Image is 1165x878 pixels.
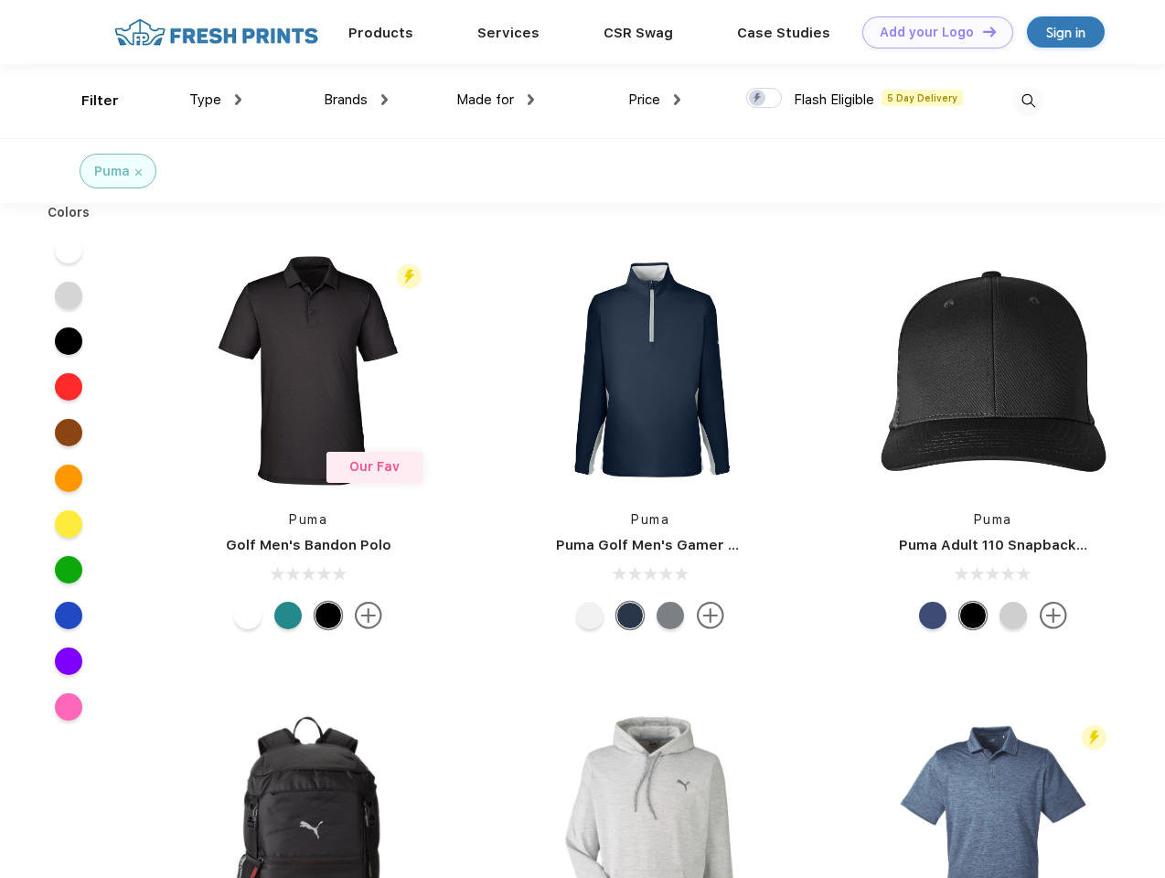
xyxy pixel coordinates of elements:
[477,25,540,41] a: Services
[604,25,673,41] a: CSR Swag
[880,25,974,40] div: Add your Logo
[974,512,1012,527] a: Puma
[1027,16,1105,48] a: Sign in
[189,91,221,108] span: Type
[674,94,680,105] img: dropdown.png
[94,162,130,181] div: Puma
[631,512,669,527] a: Puma
[135,169,142,176] img: filter_cancel.svg
[355,602,382,629] img: more.svg
[556,537,845,553] a: Puma Golf Men's Gamer Golf Quarter-Zip
[983,27,996,37] img: DT
[529,249,772,492] img: func=resize&h=266
[794,91,874,108] span: Flash Eligible
[456,91,514,108] span: Made for
[1046,22,1085,43] div: Sign in
[381,94,388,105] img: dropdown.png
[315,602,342,629] div: Puma Black
[882,90,963,106] span: 5 Day Delivery
[226,537,391,553] a: Golf Men's Bandon Polo
[187,249,430,492] img: func=resize&h=266
[274,602,302,629] div: Green Lagoon
[959,602,987,629] div: Pma Blk Pma Blk
[289,512,327,527] a: Puma
[616,602,644,629] div: Navy Blazer
[576,602,604,629] div: Bright White
[348,25,413,41] a: Products
[919,602,946,629] div: Peacoat Qut Shd
[1040,602,1067,629] img: more.svg
[349,459,400,474] span: Our Fav
[697,602,724,629] img: more.svg
[1013,86,1043,116] img: desktop_search.svg
[235,94,241,105] img: dropdown.png
[1082,725,1106,750] img: flash_active_toggle.svg
[657,602,684,629] div: Quiet Shade
[234,602,262,629] div: Bright White
[871,249,1115,492] img: func=resize&h=266
[81,91,119,112] div: Filter
[109,16,324,48] img: fo%20logo%202.webp
[34,203,104,222] div: Colors
[628,91,660,108] span: Price
[999,602,1027,629] div: Quarry Brt Whit
[324,91,368,108] span: Brands
[528,94,534,105] img: dropdown.png
[397,264,422,289] img: flash_active_toggle.svg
